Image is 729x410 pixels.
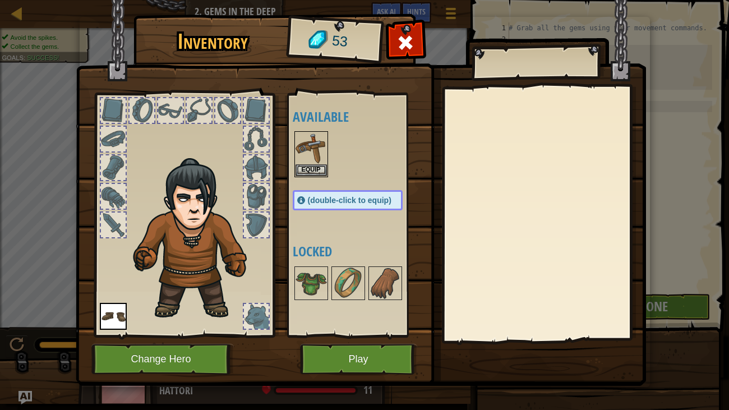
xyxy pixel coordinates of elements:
[91,344,234,375] button: Change Hero
[296,132,327,164] img: portrait.png
[128,158,265,321] img: hair_2.png
[293,244,425,259] h4: Locked
[331,31,348,52] span: 53
[141,30,284,53] h1: Inventory
[293,109,425,124] h4: Available
[333,268,364,299] img: portrait.png
[370,268,401,299] img: portrait.png
[100,303,127,330] img: portrait.png
[300,344,417,375] button: Play
[296,164,327,176] button: Equip
[296,268,327,299] img: portrait.png
[308,196,391,205] span: (double-click to equip)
